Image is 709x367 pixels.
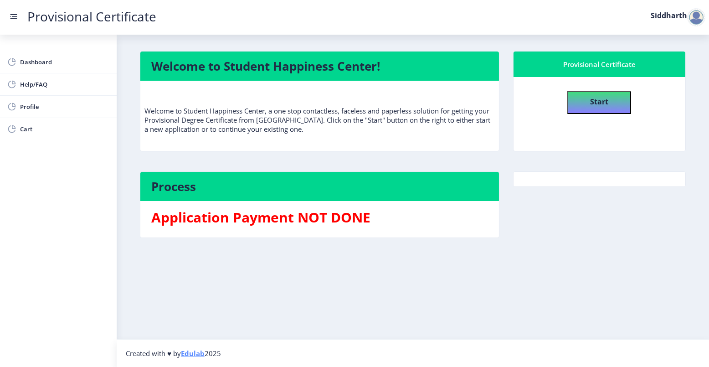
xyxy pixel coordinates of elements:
span: Cart [20,124,109,134]
a: Provisional Certificate [18,12,165,21]
span: Help/FAQ [20,79,109,90]
h4: Process [151,179,488,194]
button: Start [567,91,631,114]
span: Dashboard [20,57,109,67]
span: Created with ♥ by 2025 [126,349,221,358]
span: Profile [20,101,109,112]
b: Start [590,97,608,107]
h4: Welcome to Student Happiness Center! [151,59,488,73]
p: Welcome to Student Happiness Center, a one stop contactless, faceless and paperless solution for ... [144,88,495,134]
a: Edulab [181,349,205,358]
h3: Application Payment NOT DONE [151,208,488,227]
div: Provisional Certificate [524,59,674,70]
label: Siddharth [651,12,687,19]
